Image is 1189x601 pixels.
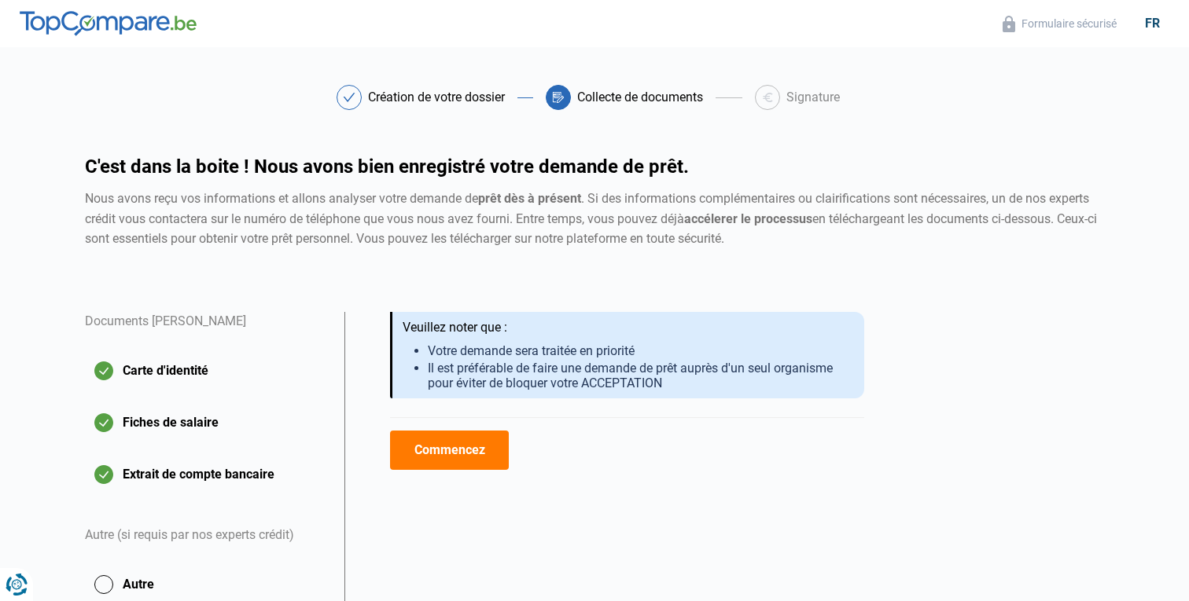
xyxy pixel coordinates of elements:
[577,91,703,104] div: Collecte de documents
[998,15,1121,33] button: Formulaire sécurisé
[85,455,326,494] button: Extrait de compte bancaire
[85,351,326,390] button: Carte d'identité
[478,191,581,206] strong: prêt dès à présent
[85,189,1104,249] div: Nous avons reçu vos informations et allons analyser votre demande de . Si des informations complé...
[85,157,1104,176] h1: C'est dans la boite ! Nous avons bien enregistré votre demande de prêt.
[85,312,326,351] div: Documents [PERSON_NAME]
[428,361,852,390] li: Il est préférable de faire une demande de prêt auprès d'un seul organisme pour éviter de bloquer ...
[85,507,326,565] div: Autre (si requis par nos experts crédit)
[403,320,852,335] div: Veuillez noter que :
[786,91,840,104] div: Signature
[428,343,852,358] li: Votre demande sera traitée en priorité
[390,431,509,470] button: Commencez
[684,211,812,226] strong: accélerer le processus
[85,403,326,442] button: Fiches de salaire
[368,91,505,104] div: Création de votre dossier
[1136,16,1169,31] div: fr
[20,11,197,36] img: TopCompare.be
